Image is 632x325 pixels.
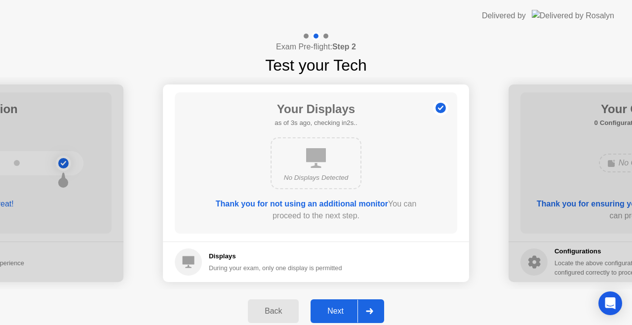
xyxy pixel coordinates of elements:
div: No Displays Detected [279,173,353,183]
div: Open Intercom Messenger [598,291,622,315]
button: Next [311,299,384,323]
h1: Test your Tech [265,53,367,77]
div: Next [314,307,357,316]
div: Delivered by [482,10,526,22]
h5: as of 3s ago, checking in2s.. [275,118,357,128]
b: Thank you for not using an additional monitor [216,200,388,208]
div: During your exam, only one display is permitted [209,263,342,273]
button: Back [248,299,299,323]
img: Delivered by Rosalyn [532,10,614,21]
b: Step 2 [332,42,356,51]
h5: Displays [209,251,342,261]
div: You can proceed to the next step. [203,198,429,222]
div: Back [251,307,296,316]
h1: Your Displays [275,100,357,118]
h4: Exam Pre-flight: [276,41,356,53]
